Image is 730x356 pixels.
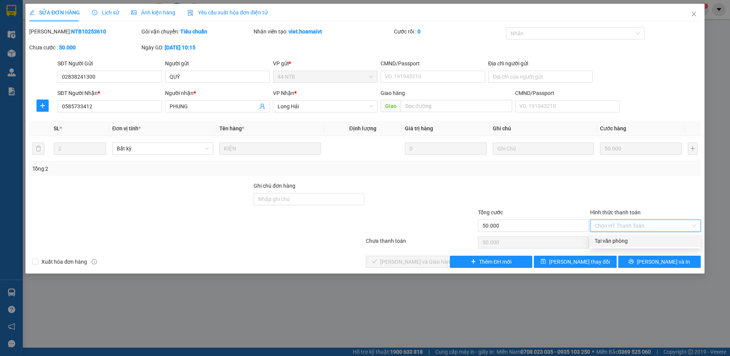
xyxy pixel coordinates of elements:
span: 44 NTB [278,71,373,82]
button: plus [36,100,49,112]
b: Tiêu chuẩn [180,28,207,35]
span: plus [37,103,48,109]
div: Địa chỉ người gửi [488,59,593,68]
span: Ảnh kiện hàng [131,9,175,16]
div: Long Hải [6,6,60,16]
span: Cước hàng [600,125,626,131]
div: 93 NTB Q1 [65,6,118,25]
div: VP gửi [273,59,378,68]
div: Tại văn phòng [595,237,696,245]
span: Đơn vị tính [112,125,141,131]
button: plusThêm ĐH mới [450,256,532,268]
span: R : [6,50,13,58]
div: HẠNH [65,25,118,34]
div: Ngày GD: [141,43,252,52]
span: info-circle [92,259,97,264]
span: save [541,259,546,265]
div: [PERSON_NAME]: [29,27,140,36]
div: Gói vận chuyển: [141,27,252,36]
div: Hường [6,16,60,25]
span: Long Hải [278,101,373,112]
div: Người nhận [165,89,270,97]
span: Gửi: [6,7,18,15]
b: 50.000 [59,44,76,51]
input: 0 [405,142,487,155]
div: 0765189741 [6,25,60,35]
span: Giao [381,100,401,112]
span: SỬA ĐƠN HÀNG [29,9,80,16]
span: VP Nhận [273,90,294,96]
span: Yêu cầu xuất hóa đơn điện tử [187,9,268,16]
span: Giao hàng [381,90,405,96]
span: SL [54,125,60,131]
input: Dọc đường [401,100,512,112]
div: 0986966300 [65,34,118,44]
span: plus [471,259,476,265]
button: Close [683,4,705,25]
button: delete [32,142,44,155]
b: 0 [417,28,421,35]
div: Tổng: 2 [32,165,282,173]
span: Tên hàng [219,125,244,131]
div: SĐT Người Nhận [57,89,162,97]
input: 0 [600,142,682,155]
span: Tổng cước [478,209,503,215]
b: viet.hoamaivt [289,28,322,35]
div: Chưa cước : [29,43,140,52]
div: 80.000 [6,49,61,58]
div: Người gửi [165,59,270,68]
span: Nhận: [65,7,83,15]
input: Ghi chú đơn hàng [254,193,364,205]
span: Bất kỳ [117,143,209,154]
b: [DATE] 10:15 [165,44,195,51]
span: [PERSON_NAME] thay đổi [549,258,610,266]
span: Chọn HT Thanh Toán [595,220,696,231]
span: Định lượng [349,125,376,131]
input: VD: Bàn, Ghế [219,142,321,155]
span: picture [131,10,136,15]
label: Hình thức thanh toán [590,209,641,215]
span: [PERSON_NAME] và In [637,258,690,266]
span: edit [29,10,35,15]
span: printer [628,259,634,265]
button: plus [688,142,698,155]
span: Lịch sử [92,9,119,16]
input: Địa chỉ của người gửi [488,71,593,83]
span: Xuất hóa đơn hàng [38,258,90,266]
span: close [691,11,697,17]
b: NTB10253610 [71,28,106,35]
div: CMND/Passport [515,89,620,97]
div: Cước rồi : [394,27,505,36]
div: Chưa thanh toán [365,237,477,250]
label: Ghi chú đơn hàng [254,183,295,189]
span: Thêm ĐH mới [479,258,511,266]
span: Giá trị hàng [405,125,433,131]
button: save[PERSON_NAME] thay đổi [534,256,616,268]
span: user-add [259,103,265,109]
img: icon [187,10,194,16]
div: Nhân viên tạo: [254,27,392,36]
div: CMND/Passport [381,59,485,68]
button: check[PERSON_NAME] và Giao hàng [366,256,448,268]
th: Ghi chú [490,121,597,136]
input: Ghi Chú [493,142,594,155]
div: SĐT Người Gửi [57,59,162,68]
button: printer[PERSON_NAME] và In [618,256,701,268]
span: clock-circle [92,10,97,15]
